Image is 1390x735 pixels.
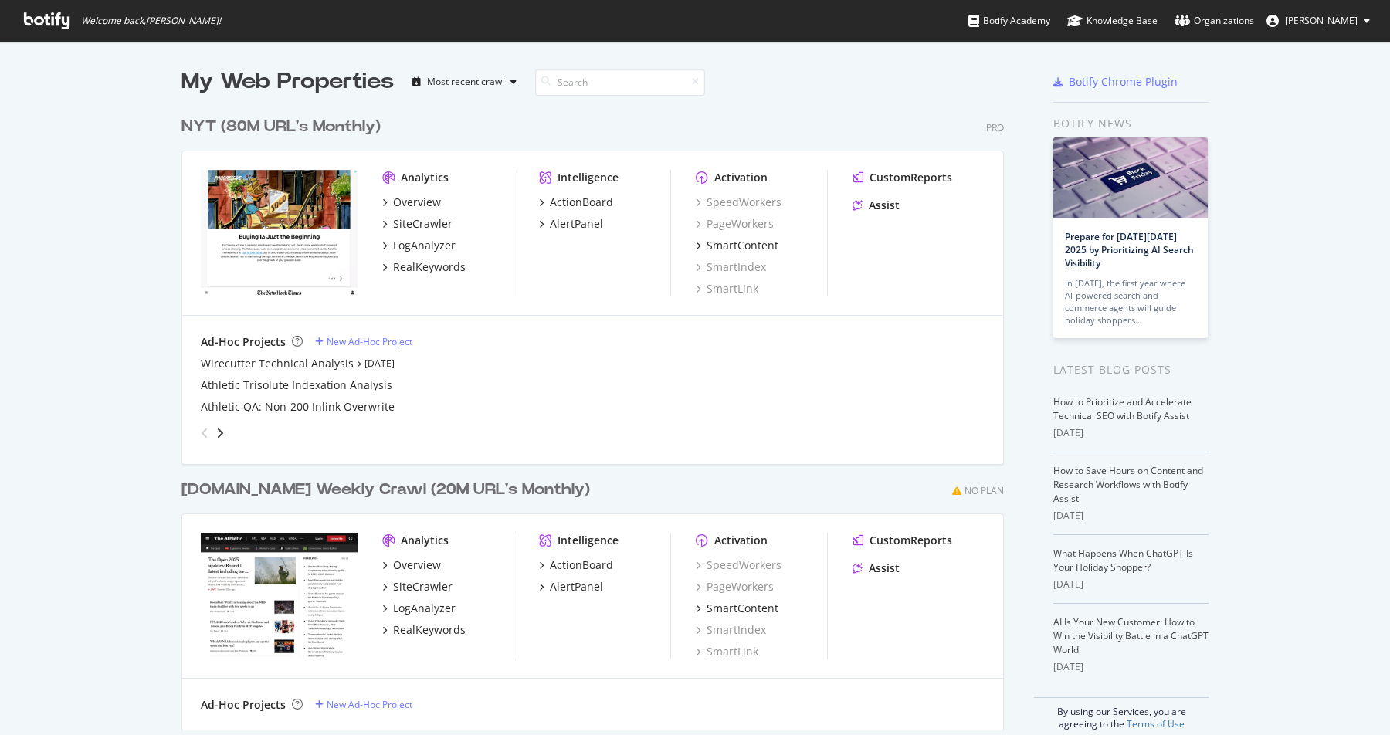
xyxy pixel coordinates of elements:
span: Lis Guirguis [1285,14,1358,27]
a: SmartIndex [696,622,766,638]
div: Botify news [1053,115,1209,132]
a: SmartContent [696,601,778,616]
div: Analytics [401,170,449,185]
a: Terms of Use [1127,717,1185,730]
div: My Web Properties [181,66,394,97]
div: Latest Blog Posts [1053,361,1209,378]
div: CustomReports [870,170,952,185]
div: No Plan [965,484,1004,497]
a: PageWorkers [696,579,774,594]
a: AlertPanel [539,216,603,232]
div: SmartContent [707,238,778,253]
div: Pro [986,121,1004,134]
div: Activation [714,170,768,185]
a: SmartLink [696,281,758,296]
div: angle-right [215,425,225,441]
div: Botify Academy [968,13,1050,29]
div: angle-left [195,421,215,445]
div: Analytics [401,533,449,548]
div: By using our Services, you are agreeing to the [1034,697,1209,730]
div: RealKeywords [393,622,466,638]
a: Wirecutter Technical Analysis [201,356,354,371]
div: CustomReports [870,533,952,548]
div: Ad-Hoc Projects [201,697,286,713]
div: Knowledge Base [1067,13,1158,29]
input: Search [535,69,705,96]
a: AI Is Your New Customer: How to Win the Visibility Battle in a ChatGPT World [1053,615,1209,656]
img: nytimes.com [201,170,358,295]
iframe: Intercom live chat [1337,682,1375,720]
div: Assist [869,561,900,576]
a: [DATE] [364,357,395,370]
div: [DOMAIN_NAME] Weekly Crawl (20M URL's Monthly) [181,479,590,501]
a: How to Save Hours on Content and Research Workflows with Botify Assist [1053,464,1203,505]
a: ActionBoard [539,195,613,210]
div: grid [181,97,1016,730]
div: [DATE] [1053,509,1209,523]
div: ActionBoard [550,557,613,573]
div: SiteCrawler [393,216,453,232]
a: Botify Chrome Plugin [1053,74,1178,90]
a: Overview [382,557,441,573]
a: ActionBoard [539,557,613,573]
div: SmartContent [707,601,778,616]
a: LogAnalyzer [382,238,456,253]
a: SmartContent [696,238,778,253]
div: In [DATE], the first year where AI-powered search and commerce agents will guide holiday shoppers… [1065,277,1196,327]
img: Prepare for Black Friday 2025 by Prioritizing AI Search Visibility [1053,137,1208,218]
div: RealKeywords [393,259,466,275]
button: [PERSON_NAME] [1254,8,1382,33]
div: NYT (80M URL's Monthly) [181,116,381,138]
a: SiteCrawler [382,579,453,594]
a: CustomReports [853,170,952,185]
a: LogAnalyzer [382,601,456,616]
div: AlertPanel [550,216,603,232]
a: PageWorkers [696,216,774,232]
div: Ad-Hoc Projects [201,334,286,350]
div: Assist [869,198,900,213]
a: What Happens When ChatGPT Is Your Holiday Shopper? [1053,547,1193,574]
span: Welcome back, [PERSON_NAME] ! [81,15,221,27]
div: Intelligence [558,533,619,548]
div: AlertPanel [550,579,603,594]
a: Assist [853,198,900,213]
div: SiteCrawler [393,579,453,594]
div: Botify Chrome Plugin [1069,74,1178,90]
a: SmartLink [696,644,758,659]
a: Athletic QA: Non-200 Inlink Overwrite [201,399,395,415]
a: Prepare for [DATE][DATE] 2025 by Prioritizing AI Search Visibility [1065,230,1194,269]
div: Overview [393,557,441,573]
a: RealKeywords [382,259,466,275]
div: New Ad-Hoc Project [327,335,412,348]
div: LogAnalyzer [393,601,456,616]
div: Intelligence [558,170,619,185]
a: Overview [382,195,441,210]
a: SpeedWorkers [696,557,781,573]
a: Assist [853,561,900,576]
a: RealKeywords [382,622,466,638]
a: SmartIndex [696,259,766,275]
div: LogAnalyzer [393,238,456,253]
div: [DATE] [1053,660,1209,674]
div: ActionBoard [550,195,613,210]
div: Activation [714,533,768,548]
a: SpeedWorkers [696,195,781,210]
div: Most recent crawl [427,77,504,86]
a: CustomReports [853,533,952,548]
a: NYT (80M URL's Monthly) [181,116,387,138]
a: Athletic Trisolute Indexation Analysis [201,378,392,393]
div: Organizations [1175,13,1254,29]
img: theathletic.com [201,533,358,658]
a: New Ad-Hoc Project [315,698,412,711]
